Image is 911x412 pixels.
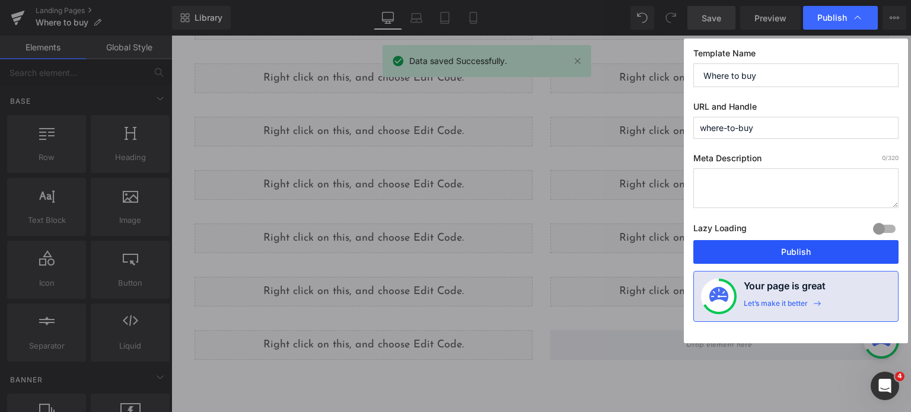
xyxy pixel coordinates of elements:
button: Publish [693,240,899,264]
div: Let’s make it better [744,299,808,314]
span: 0 [882,154,885,161]
label: Lazy Loading [693,221,747,240]
iframe: Intercom live chat [871,372,899,400]
span: /320 [882,154,899,161]
img: onboarding-status.svg [709,287,728,306]
label: Meta Description [693,153,899,168]
span: Publish [817,12,847,23]
label: URL and Handle [693,101,899,117]
span: 4 [895,372,904,381]
h4: Your page is great [744,279,826,299]
label: Template Name [693,48,899,63]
